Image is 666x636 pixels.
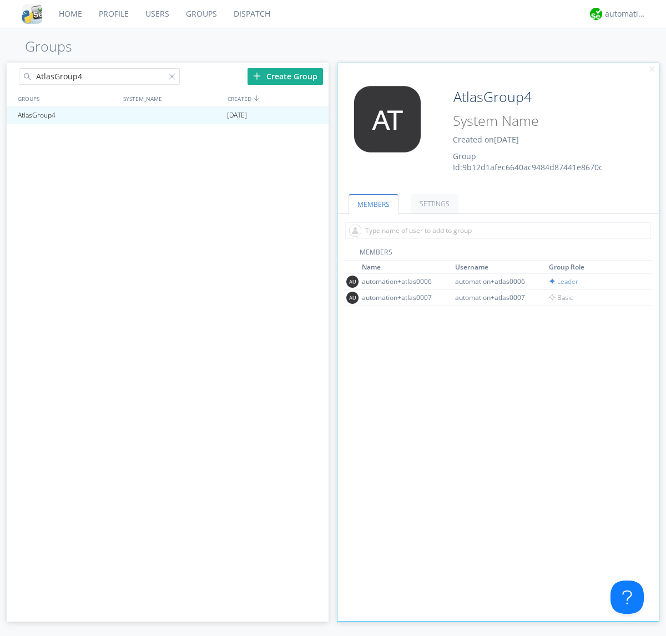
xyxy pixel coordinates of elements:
[453,151,603,172] span: Group Id: 9b12d1afec6640ac9484d87441e8670c
[349,194,398,214] a: MEMBERS
[360,261,454,274] th: Toggle SortBy
[19,68,180,85] input: Search groups
[453,261,547,274] th: Toggle SortBy
[343,247,654,261] div: MEMBERS
[362,277,445,286] div: automation+atlas0006
[362,293,445,302] div: automation+atlas0007
[22,4,42,24] img: cddb5a64eb264b2086981ab96f4c1ba7
[547,261,641,274] th: Toggle SortBy
[549,293,573,302] span: Basic
[346,292,359,304] img: 373638.png
[7,107,329,124] a: AtlasGroup4[DATE]
[453,134,519,145] span: Created on
[411,194,458,213] a: SETTINGS
[590,8,602,20] img: d2d01cd9b4174d08988066c6d424eccd
[248,68,323,85] div: Create Group
[610,581,644,614] iframe: Toggle Customer Support
[605,8,647,19] div: automation+atlas
[227,107,247,124] span: [DATE]
[449,86,628,108] input: Group Name
[494,134,519,145] span: [DATE]
[455,293,538,302] div: automation+atlas0007
[225,90,330,106] div: CREATED
[648,66,656,74] img: cancel.svg
[15,107,119,124] div: AtlasGroup4
[346,86,429,152] img: 373638.png
[345,222,651,239] input: Type name of user to add to group
[15,90,118,106] div: GROUPS
[120,90,225,106] div: SYSTEM_NAME
[346,276,359,288] img: 373638.png
[449,110,628,131] input: System Name
[549,277,578,286] span: Leader
[455,277,538,286] div: automation+atlas0006
[253,72,261,80] img: plus.svg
